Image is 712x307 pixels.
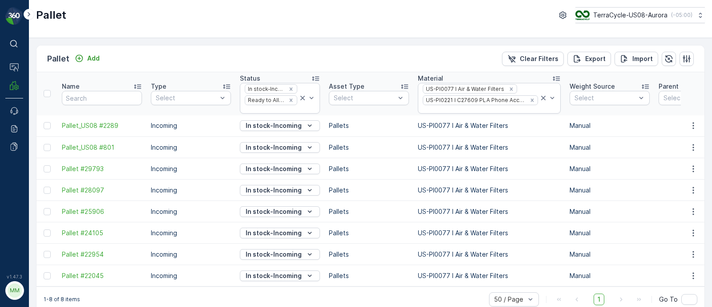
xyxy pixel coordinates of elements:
[565,180,654,201] td: Manual
[574,94,636,102] p: Select
[28,286,59,295] p: MRF.US08
[520,54,558,63] p: Clear Filters
[62,207,142,216] a: Pallet #25906
[615,52,658,66] button: Import
[62,143,142,152] a: Pallet_US08 #801
[240,185,320,196] button: In stock-Incoming
[146,222,235,244] td: Incoming
[286,97,296,104] div: Remove Ready to Allocation
[146,180,235,201] td: Incoming
[502,52,564,66] button: Clear Filters
[156,94,217,102] p: Select
[565,265,654,287] td: Manual
[245,85,286,93] div: In stock-Incoming
[240,206,320,217] button: In stock-Incoming
[146,265,235,287] td: Incoming
[413,158,565,180] td: US-PI0077 I Air & Water Filters
[44,272,51,279] div: Toggle Row Selected
[413,115,565,137] td: US-PI0077 I Air & Water Filters
[567,52,611,66] button: Export
[565,222,654,244] td: Manual
[44,122,51,129] div: Toggle Row Selected
[246,164,302,173] p: In stock-Incoming
[413,222,565,244] td: US-PI0077 I Air & Water Filters
[146,115,235,137] td: Incoming
[565,158,654,180] td: Manual
[62,229,142,237] a: Pallet #24105
[286,86,296,93] div: Remove In stock-Incoming
[71,53,103,64] button: Add
[246,207,302,216] p: In stock-Incoming
[418,74,443,83] p: Material
[570,82,615,91] p: Weight Source
[62,271,142,280] a: Pallet #22045
[565,244,654,265] td: Manual
[44,144,51,151] div: Toggle Row Selected
[423,85,506,93] div: US-PI0077 I Air & Water Filters
[413,137,565,158] td: US-PI0077 I Air & Water Filters
[44,208,51,215] div: Toggle Row Selected
[44,229,51,237] div: Toggle Row Selected
[20,40,29,47] p: ⌘B
[246,271,302,280] p: In stock-Incoming
[324,201,413,222] td: Pallets
[593,11,667,20] p: TerraCycle-US08-Aurora
[62,186,142,195] span: Pallet #28097
[324,180,413,201] td: Pallets
[246,121,302,130] p: In stock-Incoming
[334,94,395,102] p: Select
[575,10,590,20] img: image_ci7OI47.png
[62,82,80,91] p: Name
[565,115,654,137] td: Manual
[659,82,709,91] p: Parent Materials
[527,97,537,104] div: Remove US-PI0221 I C27609 PLA Phone Accessories
[329,82,364,91] p: Asset Type
[659,295,678,304] span: Go To
[413,244,565,265] td: US-PI0077 I Air & Water Filters
[240,142,320,153] button: In stock-Incoming
[44,251,51,258] div: Toggle Row Selected
[506,86,516,93] div: Remove US-PI0077 I Air & Water Filters
[240,164,320,174] button: In stock-Incoming
[44,165,51,172] div: Toggle Row Selected
[240,228,320,238] button: In stock-Incoming
[324,265,413,287] td: Pallets
[5,7,23,25] img: logo
[240,270,320,281] button: In stock-Incoming
[565,137,654,158] td: Manual
[240,249,320,260] button: In stock-Incoming
[324,244,413,265] td: Pallets
[146,244,235,265] td: Incoming
[62,121,142,130] a: Pallet_US08 #2289
[5,274,23,279] span: v 1.47.3
[594,294,604,305] span: 1
[246,229,302,237] p: In stock-Incoming
[565,201,654,222] td: Manual
[246,143,302,152] p: In stock-Incoming
[413,180,565,201] td: US-PI0077 I Air & Water Filters
[240,120,320,131] button: In stock-Incoming
[324,115,413,137] td: Pallets
[62,250,142,259] a: Pallet #22954
[423,96,526,104] div: US-PI0221 I C27609 PLA Phone Accessories
[324,158,413,180] td: Pallets
[240,74,260,83] p: Status
[87,54,100,63] p: Add
[246,250,302,259] p: In stock-Incoming
[146,201,235,222] td: Incoming
[44,296,80,303] p: 1-8 of 8 items
[62,164,142,173] a: Pallet #29793
[246,186,302,195] p: In stock-Incoming
[585,54,606,63] p: Export
[62,91,142,105] input: Search
[36,8,66,22] p: Pallet
[146,158,235,180] td: Incoming
[245,96,286,104] div: Ready to Allocation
